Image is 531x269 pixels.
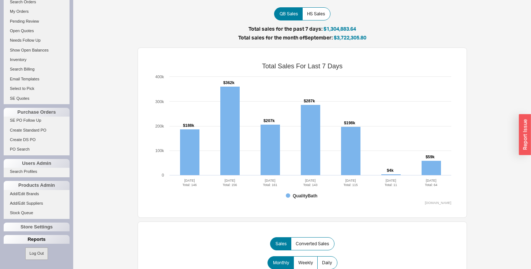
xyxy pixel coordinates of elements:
[155,75,164,79] text: 400k
[81,26,524,31] h5: Total sales for the past 7 days:
[343,183,358,187] tspan: Total: 115
[10,38,41,42] span: Needs Follow Up
[183,123,194,128] tspan: $188k
[4,56,70,64] a: Inventory
[305,179,315,182] tspan: [DATE]
[386,179,396,182] tspan: [DATE]
[293,193,317,198] tspan: QualityBath
[387,168,394,173] tspan: $4k
[10,19,39,23] span: Pending Review
[4,136,70,144] a: Create DS PO
[162,173,164,177] text: 0
[4,117,70,124] a: SE PO Follow Up
[304,99,315,103] tspan: $287k
[4,46,70,54] a: Show Open Balances
[223,183,237,187] tspan: Total: 156
[4,8,70,15] a: My Orders
[4,37,70,44] a: Needs Follow Up
[344,121,355,125] tspan: $198k
[81,35,524,40] h5: Total sales for the month of September :
[324,26,356,32] span: $1,304,883.64
[334,34,366,41] span: $3,722,305.80
[4,65,70,73] a: Search Billing
[4,18,70,25] a: Pending Review
[4,27,70,35] a: Open Quotes
[425,183,437,187] tspan: Total: 64
[276,241,287,247] span: Sales
[263,118,275,123] tspan: $207k
[273,260,289,266] span: Monthly
[4,85,70,92] a: Select to Pick
[280,11,298,17] span: QB Sales
[4,235,70,244] div: Reports
[4,75,70,83] a: Email Templates
[4,145,70,153] a: PO Search
[426,179,436,182] tspan: [DATE]
[4,159,70,168] div: Users Admin
[425,201,451,205] text: [DOMAIN_NAME]
[155,99,164,104] text: 300k
[298,260,313,266] span: Weekly
[182,183,197,187] tspan: Total: 146
[307,11,325,17] span: HS Sales
[4,95,70,102] a: SE Quotes
[225,179,235,182] tspan: [DATE]
[155,124,164,128] text: 200k
[385,183,397,187] tspan: Total: 11
[4,190,70,198] a: Add/Edit Brands
[263,183,277,187] tspan: Total: 161
[303,183,317,187] tspan: Total: 143
[4,200,70,207] a: Add/Edit Suppliers
[426,155,435,159] tspan: $59k
[184,179,195,182] tspan: [DATE]
[155,148,164,153] text: 100k
[265,179,275,182] tspan: [DATE]
[25,247,48,259] button: Log Out
[4,126,70,134] a: Create Standard PO
[296,241,329,247] span: Converted Sales
[4,209,70,217] a: Stock Queue
[322,260,332,266] span: Daily
[4,223,70,231] div: Store Settings
[4,181,70,190] div: Products Admin
[4,168,70,175] a: Search Profiles
[345,179,356,182] tspan: [DATE]
[262,62,343,70] tspan: Total Sales For Last 7 Days
[4,108,70,117] div: Purchase Orders
[223,80,235,85] tspan: $362k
